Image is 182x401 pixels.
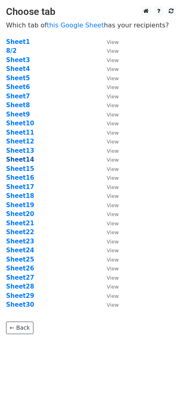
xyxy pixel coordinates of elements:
a: View [99,165,119,172]
small: View [107,266,119,272]
small: View [107,75,119,81]
strong: Sheet14 [6,156,34,163]
a: Sheet13 [6,147,34,154]
a: Sheet7 [6,93,30,100]
small: View [107,229,119,235]
a: Sheet19 [6,202,34,209]
a: View [99,192,119,199]
div: Chat Widget [142,362,182,401]
a: Sheet10 [6,120,34,127]
a: View [99,47,119,54]
a: Sheet12 [6,138,34,145]
small: View [107,66,119,72]
a: View [99,138,119,145]
small: View [107,247,119,253]
small: View [107,93,119,100]
a: View [99,174,119,181]
a: Sheet6 [6,83,30,91]
a: View [99,65,119,73]
a: View [99,229,119,236]
a: View [99,220,119,227]
strong: Sheet15 [6,165,34,172]
a: Sheet24 [6,247,34,254]
small: View [107,48,119,54]
a: Sheet21 [6,220,34,227]
a: View [99,156,119,163]
a: View [99,83,119,91]
a: View [99,120,119,127]
small: View [107,193,119,199]
a: View [99,75,119,82]
small: View [107,257,119,263]
a: View [99,301,119,308]
a: Sheet27 [6,274,34,281]
a: 8/2 [6,47,17,54]
a: View [99,265,119,272]
a: Sheet16 [6,174,34,181]
a: Sheet26 [6,265,34,272]
strong: Sheet4 [6,65,30,73]
a: View [99,56,119,64]
a: View [99,38,119,46]
a: Sheet18 [6,192,34,199]
a: View [99,147,119,154]
small: View [107,302,119,308]
a: View [99,111,119,118]
a: View [99,247,119,254]
small: View [107,157,119,163]
a: Sheet3 [6,56,30,64]
h3: Choose tab [6,6,176,18]
a: Sheet5 [6,75,30,82]
a: Sheet20 [6,210,34,218]
strong: Sheet28 [6,283,34,290]
small: View [107,130,119,136]
small: View [107,166,119,172]
small: View [107,112,119,118]
small: View [107,220,119,226]
a: Sheet22 [6,229,34,236]
small: View [107,139,119,145]
small: View [107,39,119,45]
a: View [99,238,119,245]
a: Sheet9 [6,111,30,118]
a: Sheet8 [6,102,30,109]
a: Sheet1 [6,38,30,46]
strong: Sheet30 [6,301,34,308]
a: Sheet23 [6,238,34,245]
a: View [99,129,119,136]
a: View [99,210,119,218]
small: View [107,184,119,190]
p: Which tab of has your recipients? [6,21,176,29]
strong: Sheet17 [6,183,34,191]
small: View [107,148,119,154]
a: ← Back [6,322,33,334]
a: Sheet25 [6,256,34,263]
a: Sheet11 [6,129,34,136]
a: View [99,283,119,290]
small: View [107,57,119,63]
a: Sheet29 [6,292,34,299]
small: View [107,239,119,245]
